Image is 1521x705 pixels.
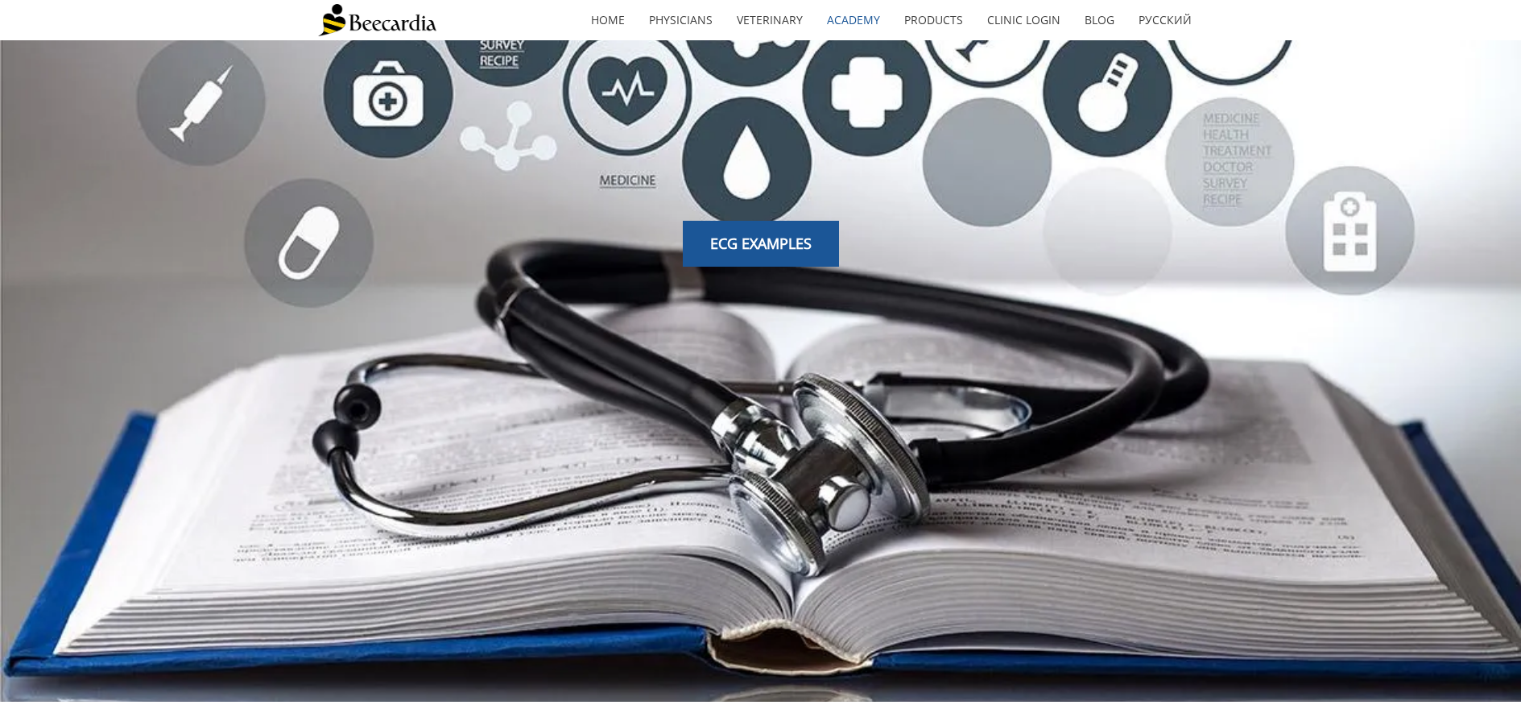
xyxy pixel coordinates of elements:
[579,2,637,39] a: home
[975,2,1073,39] a: Clinic Login
[815,2,892,39] a: Academy
[637,2,725,39] a: Physicians
[683,221,839,267] a: ECG EXAMPLES
[318,4,436,36] img: Beecardia
[1126,2,1204,39] a: Русский
[725,2,815,39] a: Veterinary
[710,234,812,253] span: ECG EXAMPLES
[892,2,975,39] a: Products
[1073,2,1126,39] a: Blog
